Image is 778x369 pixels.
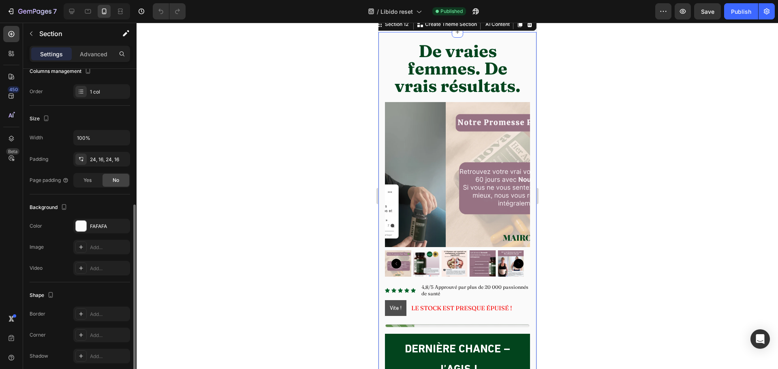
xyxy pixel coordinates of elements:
iframe: Design area [378,23,536,369]
p: Section [39,29,106,38]
div: Order [30,88,43,95]
a: Nouvelle ELLE [67,79,212,224]
span: Yes [83,177,92,184]
div: Add... [90,353,128,360]
div: Add... [90,265,128,272]
div: 450 [8,86,19,93]
span: Save [701,8,714,15]
div: Background [30,202,69,213]
div: Add... [90,244,128,251]
div: Width [30,134,43,141]
span: No [113,177,119,184]
button: Carousel Back Arrow [13,236,23,246]
div: Undo/Redo [153,3,186,19]
p: LE STOCK EST PRESQUE ÉPUISÉ ! [33,280,134,291]
div: Shadow [30,352,48,360]
div: Corner [30,331,46,339]
button: Dernière Chance – J’Agis ! [6,311,152,361]
span: / [377,7,379,16]
p: Advanced [80,50,107,58]
p: 7 [53,6,57,16]
span: Libido reset [380,7,413,16]
p: Vite ! [11,280,23,290]
button: <p>Vite !</p> [6,277,28,293]
input: Auto [74,130,130,145]
div: Dernière Chance – J’Agis ! [16,316,142,356]
div: Image [30,243,44,251]
img: gempages_581179120260481544-9a07b434-024f-4c70-a94a-e77f3fa9c971.png [6,300,152,306]
div: Page padding [30,177,69,184]
div: Columns management [30,66,93,77]
span: Published [440,8,463,15]
div: Beta [6,148,19,155]
div: Border [30,310,45,318]
p: Settings [40,50,63,58]
button: Save [694,3,721,19]
div: 1 col [90,88,128,96]
div: FAFAFA [90,223,128,230]
button: Carousel Next Arrow [135,236,145,246]
div: Color [30,222,42,230]
div: Padding [30,156,48,163]
button: 7 [3,3,60,19]
div: Add... [90,332,128,339]
button: Publish [724,3,758,19]
div: 24, 16, 24, 16 [90,156,128,163]
div: Add... [90,311,128,318]
div: Size [30,113,51,124]
div: Publish [731,7,751,16]
div: Video [30,264,43,272]
p: 4,8/5 Approuvé par plus de 20 000 passionnés de santé [43,261,151,274]
div: Open Intercom Messenger [750,329,770,349]
div: Shape [30,290,56,301]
